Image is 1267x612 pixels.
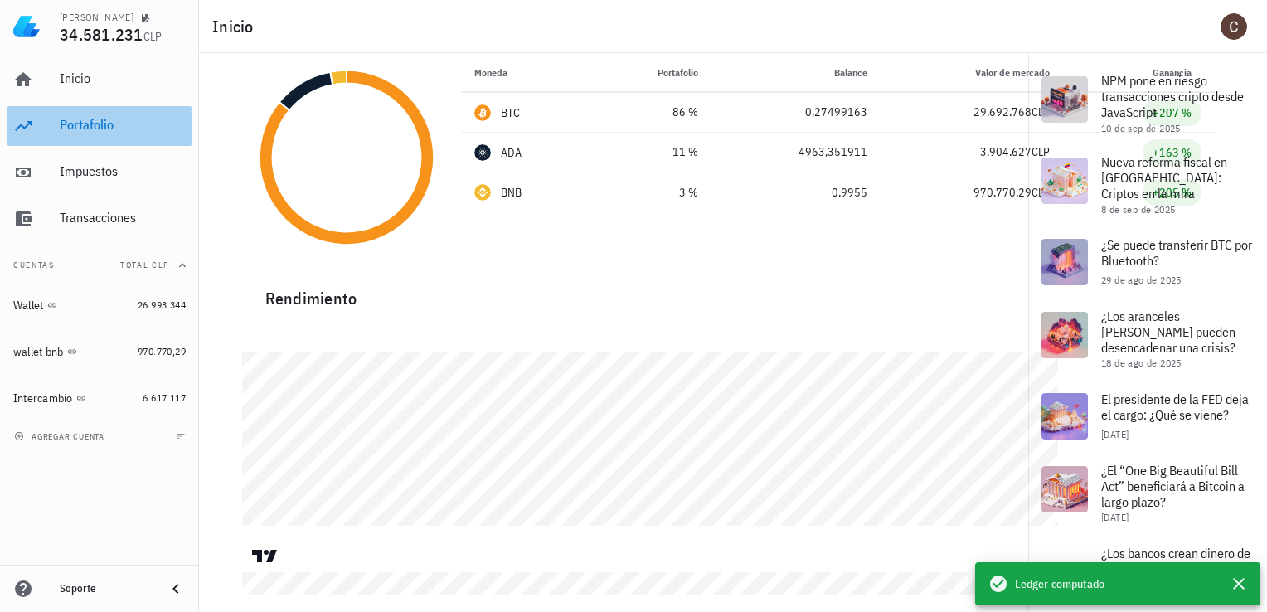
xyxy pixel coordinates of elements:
div: Rendimiento [252,272,1215,312]
a: ¿Los bancos crean dinero de la nada? [1028,534,1267,607]
div: BTC [501,104,521,121]
span: CLP [143,29,163,44]
span: 10 de sep de 2025 [1101,122,1181,134]
span: ¿El “One Big Beautiful Bill Act” beneficiará a Bitcoin a largo plazo? [1101,462,1245,510]
div: ADA [501,144,522,161]
span: 29 de ago de 2025 [1101,274,1182,286]
div: 11 % [606,143,699,161]
div: ADA-icon [474,144,491,161]
div: Wallet [13,299,44,313]
div: Intercambio [13,391,73,406]
a: Intercambio 6.617.117 [7,378,192,418]
span: 8 de sep de 2025 [1101,203,1175,216]
span: ¿Los bancos crean dinero de la nada? [1101,545,1250,577]
a: Wallet 26.993.344 [7,285,192,325]
a: Inicio [7,60,192,100]
span: El presidente de la FED deja el cargo: ¿Qué se viene? [1101,391,1249,423]
th: Portafolio [593,53,712,93]
span: agregar cuenta [17,431,104,442]
button: agregar cuenta [10,428,112,444]
span: ¿Los aranceles [PERSON_NAME] pueden desencadenar una crisis? [1101,308,1235,356]
div: Impuestos [60,163,186,179]
span: 18 de ago de 2025 [1101,357,1182,369]
div: 3 % [606,184,699,202]
a: ¿Se puede transferir BTC por Bluetooth? 29 de ago de 2025 [1028,226,1267,299]
span: Total CLP [120,260,169,270]
span: ¿Se puede transferir BTC por Bluetooth? [1101,236,1252,269]
a: Impuestos [7,153,192,192]
th: Valor de mercado [881,53,1063,93]
th: Balance [711,53,881,93]
span: Ledger computado [1015,575,1105,593]
img: LedgiFi [13,13,40,40]
div: avatar [1221,13,1247,40]
h1: Inicio [212,13,260,40]
a: NPM pone en riesgo transacciones cripto desde JavaScript 10 de sep de 2025 [1028,63,1267,144]
span: 3.904.627 [980,144,1032,159]
div: BNB [501,184,522,201]
div: 0,27499163 [725,104,867,121]
div: Soporte [60,582,153,595]
a: ¿El “One Big Beautiful Bill Act” beneficiará a Bitcoin a largo plazo? [DATE] [1028,453,1267,534]
a: wallet bnb 970.770,29 [7,332,192,372]
a: ¿Los aranceles [PERSON_NAME] pueden desencadenar una crisis? 18 de ago de 2025 [1028,299,1267,380]
span: 6.617.117 [143,391,186,404]
span: 29.692.768 [973,104,1032,119]
div: wallet bnb [13,345,64,359]
a: Nueva reforma fiscal en [GEOGRAPHIC_DATA]: Criptos en la mira 8 de sep de 2025 [1028,144,1267,226]
div: BTC-icon [474,104,491,121]
th: Moneda [461,53,593,93]
a: Transacciones [7,199,192,239]
span: 970.770,29 [973,185,1032,200]
span: 970.770,29 [138,345,186,357]
a: Charting by TradingView [250,548,279,564]
span: NPM pone en riesgo transacciones cripto desde JavaScript [1101,72,1244,120]
div: 4963,351911 [725,143,867,161]
div: BNB-icon [474,184,491,201]
button: CuentasTotal CLP [7,245,192,285]
div: Transacciones [60,210,186,226]
span: 34.581.231 [60,23,143,46]
span: [DATE] [1101,428,1129,440]
div: [PERSON_NAME] [60,11,133,24]
span: 26.993.344 [138,299,186,311]
span: [DATE] [1101,511,1129,523]
div: 86 % [606,104,699,121]
a: Portafolio [7,106,192,146]
a: El presidente de la FED deja el cargo: ¿Qué se viene? [DATE] [1028,380,1267,453]
div: 0,9955 [725,184,867,202]
div: Inicio [60,70,186,86]
div: Portafolio [60,117,186,133]
span: Nueva reforma fiscal en [GEOGRAPHIC_DATA]: Criptos en la mira [1101,153,1227,202]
